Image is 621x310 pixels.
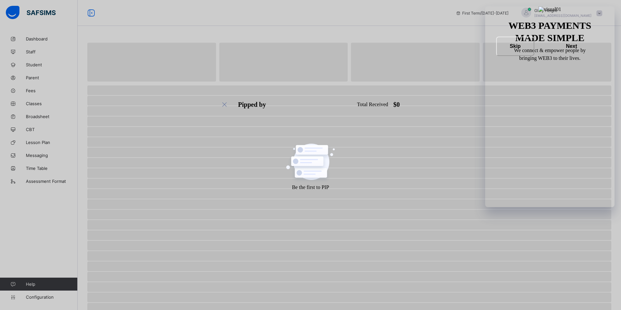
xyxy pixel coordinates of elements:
div: $ 0 [393,100,400,109]
button: Skip [496,37,534,56]
div: Pipped by [238,100,266,109]
div: Be the first to PIP [292,183,329,191]
button: Next [539,37,604,56]
div: Total Received [357,101,388,108]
